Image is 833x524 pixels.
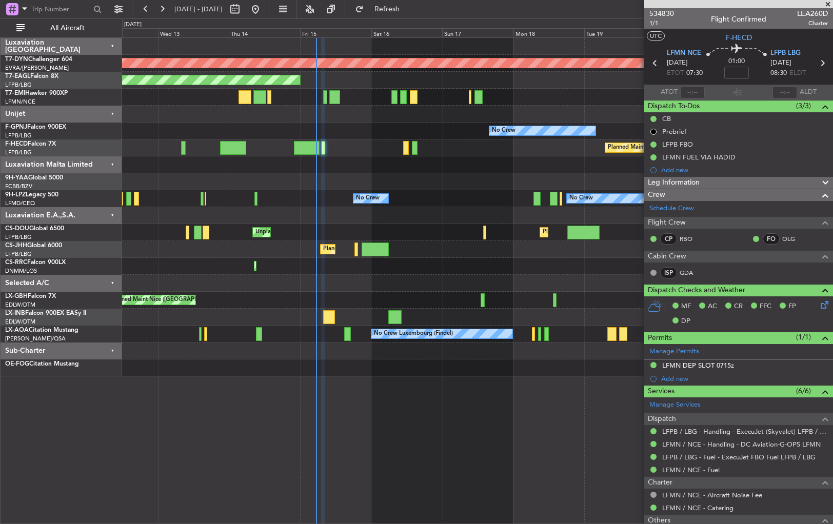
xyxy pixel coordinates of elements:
[648,251,686,263] span: Cabin Crew
[734,301,743,312] span: CR
[662,361,734,370] div: LFMN DEP SLOT 0715z
[660,267,677,278] div: ISP
[5,293,28,299] span: LX-GBH
[110,292,225,308] div: Planned Maint Nice ([GEOGRAPHIC_DATA])
[726,32,752,43] span: F-HECD
[711,14,766,25] div: Flight Confirmed
[662,503,733,512] a: LFMN / NCE - Catering
[543,225,704,240] div: Planned Maint [GEOGRAPHIC_DATA] ([GEOGRAPHIC_DATA])
[5,293,56,299] a: LX-GBHFalcon 7X
[5,81,32,89] a: LFPB/LBG
[5,90,68,96] a: T7-EMIHawker 900XP
[662,114,671,123] div: CB
[789,68,806,78] span: ELDT
[174,5,223,14] span: [DATE] - [DATE]
[648,217,686,229] span: Flight Crew
[5,56,72,63] a: T7-DYNChallenger 604
[647,31,665,41] button: UTC
[649,347,699,357] a: Manage Permits
[662,466,720,474] a: LFMN / NCE - Fuel
[648,477,672,489] span: Charter
[5,226,29,232] span: CS-DOU
[5,327,78,333] a: LX-AOACitation Mustang
[667,68,684,78] span: ETOT
[371,28,443,37] div: Sat 16
[5,335,66,342] a: [PERSON_NAME]/QSA
[800,87,817,97] span: ALDT
[782,234,805,244] a: OLG
[5,175,28,181] span: 9H-YAA
[374,326,453,341] div: No Crew Luxembourg (Findel)
[5,259,27,266] span: CS-RRC
[770,58,791,68] span: [DATE]
[5,310,25,316] span: LX-INB
[608,140,769,155] div: Planned Maint [GEOGRAPHIC_DATA] ([GEOGRAPHIC_DATA])
[662,140,693,149] div: LFPB FBO
[87,28,158,37] div: Tue 12
[686,68,703,78] span: 07:30
[667,48,701,58] span: LFMN NCE
[5,141,28,147] span: F-HECD
[667,58,688,68] span: [DATE]
[5,183,32,190] a: FCBB/BZV
[27,25,108,32] span: All Aircraft
[728,56,745,67] span: 01:00
[229,28,300,37] div: Thu 14
[366,6,409,13] span: Refresh
[648,332,672,344] span: Permits
[661,87,678,97] span: ATOT
[584,28,656,37] div: Tue 19
[796,332,811,342] span: (1/1)
[5,175,63,181] a: 9H-YAAGlobal 5000
[5,243,27,249] span: CS-JHH
[649,19,674,28] span: 1/1
[648,189,665,201] span: Crew
[796,386,811,396] span: (6/6)
[797,19,828,28] span: Charter
[662,153,736,162] div: LFMN FUEL VIA HADID
[5,73,30,79] span: T7-EAGL
[649,8,674,19] span: 534830
[662,127,686,136] div: Prebrief
[770,68,787,78] span: 08:30
[5,327,29,333] span: LX-AOA
[648,285,745,296] span: Dispatch Checks and Weather
[124,21,142,29] div: [DATE]
[350,1,412,17] button: Refresh
[648,386,675,397] span: Services
[5,124,66,130] a: F-GPNJFalcon 900EX
[255,225,424,240] div: Unplanned Maint [GEOGRAPHIC_DATA] ([GEOGRAPHIC_DATA])
[788,301,796,312] span: FP
[300,28,371,37] div: Fri 15
[5,124,27,130] span: F-GPNJ
[680,86,705,98] input: --:--
[5,361,29,367] span: OE-FOG
[5,267,37,275] a: DNMM/LOS
[5,73,58,79] a: T7-EAGLFalcon 8X
[5,64,69,72] a: EVRA/[PERSON_NAME]
[5,149,32,156] a: LFPB/LBG
[661,374,828,383] div: Add new
[5,141,56,147] a: F-HECDFalcon 7X
[660,233,677,245] div: CP
[158,28,229,37] div: Wed 13
[5,56,28,63] span: T7-DYN
[5,90,25,96] span: T7-EMI
[5,259,66,266] a: CS-RRCFalcon 900LX
[11,20,111,36] button: All Aircraft
[662,491,762,499] a: LFMN / NCE - Aircraft Noise Fee
[662,440,821,449] a: LFMN / NCE - Handling - DC Aviation-G-OPS LFMN
[5,132,32,139] a: LFPB/LBG
[5,301,35,309] a: EDLW/DTM
[5,250,32,258] a: LFPB/LBG
[5,98,35,106] a: LFMN/NCE
[662,427,828,436] a: LFPB / LBG - Handling - ExecuJet (Skyvalet) LFPB / LBG
[760,301,771,312] span: FFC
[648,177,700,189] span: Leg Information
[681,316,690,327] span: DP
[648,413,676,425] span: Dispatch
[649,204,694,214] a: Schedule Crew
[323,241,485,257] div: Planned Maint [GEOGRAPHIC_DATA] ([GEOGRAPHIC_DATA])
[796,100,811,111] span: (3/3)
[5,192,58,198] a: 9H-LPZLegacy 500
